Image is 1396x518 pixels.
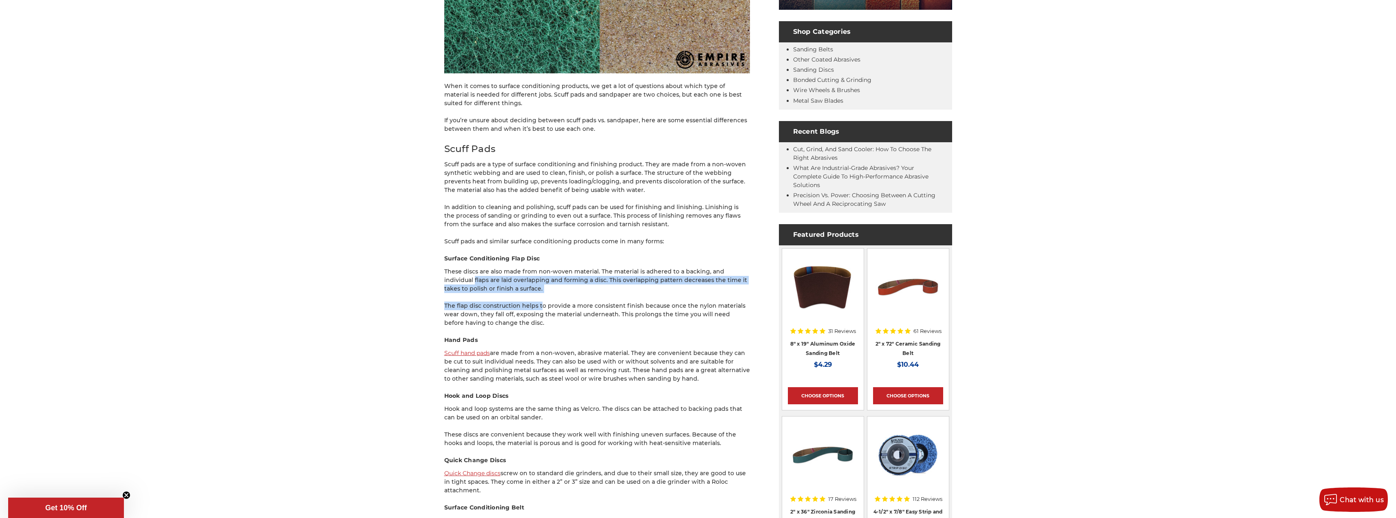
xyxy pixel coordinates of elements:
div: Get 10% OffClose teaser [8,498,124,518]
a: Scuff hand pads [444,349,490,357]
span: 112 Reviews [913,496,942,502]
a: Wire Wheels & Brushes [793,86,860,94]
img: 2" x 36" Zirconia Pipe Sanding Belt [790,422,856,487]
span: Get 10% Off [45,504,87,512]
a: 4-1/2" x 7/8" Easy Strip and Clean Disc [873,422,943,492]
p: Scuff pads and similar surface conditioning products come in many forms: [444,237,750,246]
a: aluminum oxide 8x19 sanding belt [788,254,858,324]
h4: Hand Pads [444,336,750,344]
h4: Shop Categories [779,21,952,42]
a: Metal Saw Blades [793,97,843,104]
a: Quick Change discs [444,470,501,477]
button: Chat with us [1319,487,1388,512]
img: aluminum oxide 8x19 sanding belt [790,254,856,320]
button: Close teaser [122,491,130,499]
a: Precision vs. Power: Choosing Between a Cutting Wheel and a Reciprocating Saw [793,192,935,207]
h4: Featured Products [779,224,952,245]
a: Choose Options [788,387,858,404]
h4: Surface Conditioning Flap Disc [444,254,750,263]
span: 31 Reviews [828,328,856,334]
span: $10.44 [897,361,919,368]
a: Quick view [795,447,851,463]
p: Scuff pads are a type of surface conditioning and finishing product. They are made from a non-wov... [444,160,750,194]
p: These discs are also made from non-woven material. The material is adhered to a backing, and indi... [444,267,750,293]
p: Hook and loop systems are the same thing as Velcro. The discs can be attached to backing pads tha... [444,405,750,422]
a: 2" x 36" Zirconia Pipe Sanding Belt [788,422,858,492]
a: 8" x 19" Aluminum Oxide Sanding Belt [790,341,856,356]
p: screw on to standard die grinders, and due to their small size, they are good to use in tight spa... [444,469,750,495]
p: are made from a non-woven, abrasive material. They are convenient because they can be cut to suit... [444,349,750,383]
img: 2" x 72" Ceramic Pipe Sanding Belt [876,254,941,320]
a: Sanding Discs [793,66,834,73]
a: Sanding Belts [793,46,833,53]
p: The flap disc construction helps to provide a more consistent finish because once the nylon mater... [444,302,750,327]
a: Choose Options [873,387,943,404]
h4: Recent Blogs [779,121,952,142]
a: Quick view [880,279,936,295]
h4: Surface Conditioning Belt [444,503,750,512]
span: Chat with us [1340,496,1384,504]
a: Bonded Cutting & Grinding [793,76,871,84]
a: Quick view [880,447,936,463]
span: 17 Reviews [828,496,856,502]
h2: Scuff Pads [444,142,750,156]
p: When it comes to surface conditioning products, we get a lot of questions about which type of mat... [444,82,750,108]
a: 2" x 72" Ceramic Sanding Belt [876,341,941,356]
h4: Quick Change Discs [444,456,750,465]
span: 61 Reviews [913,328,942,334]
img: 4-1/2" x 7/8" Easy Strip and Clean Disc [873,422,943,487]
span: $4.29 [814,361,832,368]
h4: Hook and Loop Discs [444,392,750,400]
p: If you’re unsure about deciding between scuff pads vs. sandpaper, here are some essential differe... [444,116,750,133]
a: 2" x 72" Ceramic Pipe Sanding Belt [873,254,943,324]
p: These discs are convenient because they work well with finishing uneven surfaces. Because of the ... [444,430,750,447]
p: In addition to cleaning and polishing, scuff pads can be used for finishing and linishing. Linish... [444,203,750,229]
a: What Are Industrial-Grade Abrasives? Your Complete Guide to High-Performance Abrasive Solutions [793,164,928,189]
a: Other Coated Abrasives [793,56,860,63]
a: Quick view [795,279,851,295]
a: Cut, Grind, and Sand Cooler: How to Choose the Right Abrasives [793,145,931,161]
